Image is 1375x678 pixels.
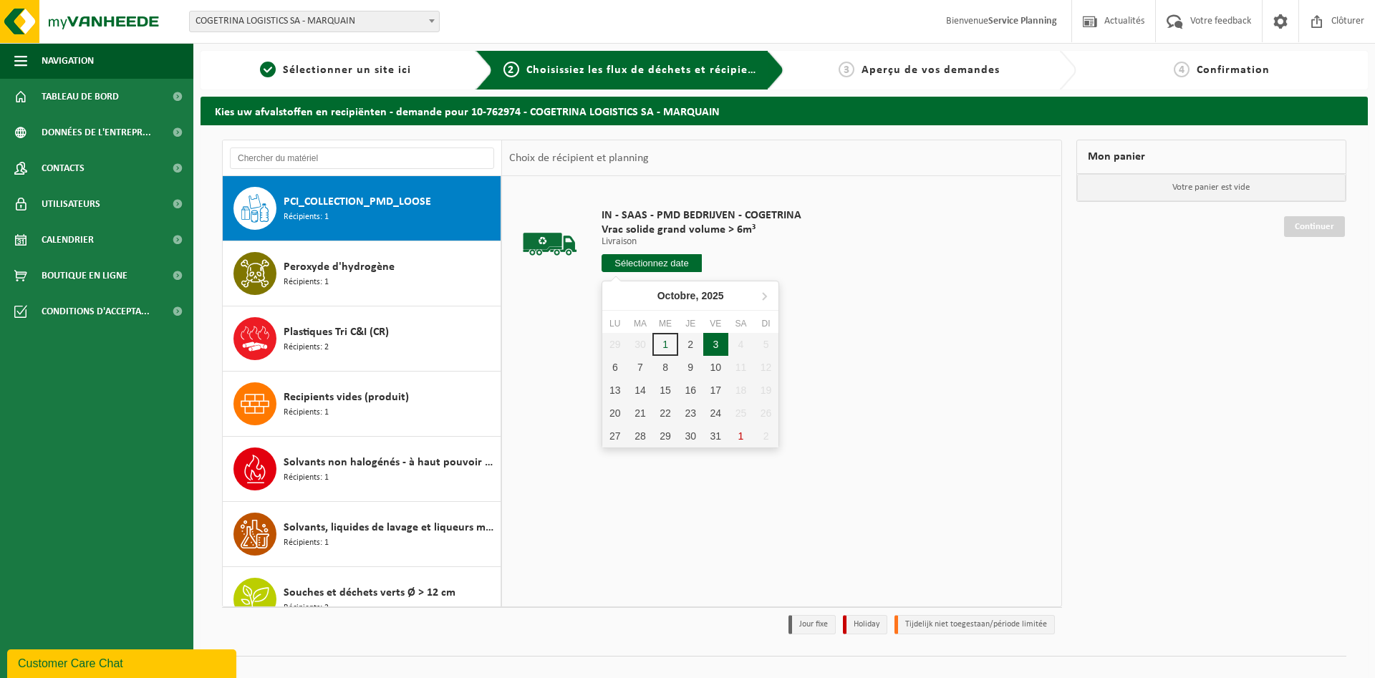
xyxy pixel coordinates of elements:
div: 2 [678,333,703,356]
div: 10 [703,356,728,379]
div: Choix de récipient et planning [502,140,656,176]
span: Récipients: 1 [284,471,329,485]
span: Conditions d'accepta... [42,294,150,329]
span: Aperçu de vos demandes [862,64,1000,76]
button: Peroxyde d'hydrogène Récipients: 1 [223,241,501,306]
span: Récipients: 2 [284,341,329,354]
span: Tableau de bord [42,79,119,115]
span: Choisissiez les flux de déchets et récipients [526,64,765,76]
span: Solvants, liquides de lavage et liqueurs mères organiques halogénés, toxique [284,519,497,536]
div: 21 [627,402,652,425]
div: 27 [602,425,627,447]
a: Continuer [1284,216,1345,237]
span: 1 [260,62,276,77]
h2: Kies uw afvalstoffen en recipiënten - demande pour 10-762974 - COGETRINA LOGISTICS SA - MARQUAIN [201,97,1368,125]
span: Contacts [42,150,85,186]
div: Sa [728,316,753,331]
span: PCI_COLLECTION_PMD_LOOSE [284,193,431,210]
span: COGETRINA LOGISTICS SA - MARQUAIN [190,11,439,32]
div: Mon panier [1076,140,1347,174]
strong: Service Planning [988,16,1057,26]
span: Calendrier [42,222,94,258]
div: 8 [652,356,677,379]
a: 1Sélectionner un site ici [208,62,464,79]
div: Ve [703,316,728,331]
div: 15 [652,379,677,402]
button: Souches et déchets verts Ø > 12 cm Récipients: 2 [223,567,501,632]
span: Confirmation [1197,64,1270,76]
p: Votre panier est vide [1077,174,1346,201]
span: Utilisateurs [42,186,100,222]
div: 7 [627,356,652,379]
button: Plastiques Tri C&I (CR) Récipients: 2 [223,306,501,372]
span: Navigation [42,43,94,79]
span: Plastiques Tri C&I (CR) [284,324,389,341]
i: 2025 [702,291,724,301]
div: 13 [602,379,627,402]
span: Vrac solide grand volume > 6m³ [602,223,801,237]
span: 2 [503,62,519,77]
iframe: chat widget [7,646,239,678]
div: 9 [678,356,703,379]
div: Je [678,316,703,331]
span: Données de l'entrepr... [42,115,151,150]
div: 23 [678,402,703,425]
span: Solvants non halogénés - à haut pouvoir calorifique en petits emballages (<200L) [284,454,497,471]
div: 1 [652,333,677,356]
span: Recipients vides (produit) [284,389,409,406]
div: 20 [602,402,627,425]
button: PCI_COLLECTION_PMD_LOOSE Récipients: 1 [223,176,501,241]
span: Peroxyde d'hydrogène [284,258,395,276]
span: Souches et déchets verts Ø > 12 cm [284,584,455,601]
input: Sélectionnez date [602,254,702,272]
span: Récipients: 1 [284,406,329,420]
span: Récipients: 1 [284,536,329,550]
span: Sélectionner un site ici [283,64,411,76]
li: Tijdelijk niet toegestaan/période limitée [894,615,1055,634]
input: Chercher du matériel [230,147,494,169]
div: Lu [602,316,627,331]
div: 28 [627,425,652,447]
button: Recipients vides (produit) Récipients: 1 [223,372,501,437]
span: Récipients: 1 [284,276,329,289]
div: Di [753,316,778,331]
span: 4 [1174,62,1190,77]
div: 16 [678,379,703,402]
span: Récipients: 2 [284,601,329,615]
div: 29 [652,425,677,447]
button: Solvants non halogénés - à haut pouvoir calorifique en petits emballages (<200L) Récipients: 1 [223,437,501,502]
div: 22 [652,402,677,425]
div: 17 [703,379,728,402]
div: 31 [703,425,728,447]
div: Octobre, [652,284,730,307]
li: Jour fixe [788,615,836,634]
div: 3 [703,333,728,356]
span: 3 [839,62,854,77]
li: Holiday [843,615,887,634]
p: Livraison [602,237,801,247]
div: Ma [627,316,652,331]
div: Me [652,316,677,331]
span: Récipients: 1 [284,210,329,224]
div: 6 [602,356,627,379]
span: COGETRINA LOGISTICS SA - MARQUAIN [189,11,440,32]
div: 24 [703,402,728,425]
span: Boutique en ligne [42,258,127,294]
button: Solvants, liquides de lavage et liqueurs mères organiques halogénés, toxique Récipients: 1 [223,502,501,567]
span: IN - SAAS - PMD BEDRIJVEN - COGETRINA [602,208,801,223]
div: 30 [678,425,703,447]
div: 14 [627,379,652,402]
